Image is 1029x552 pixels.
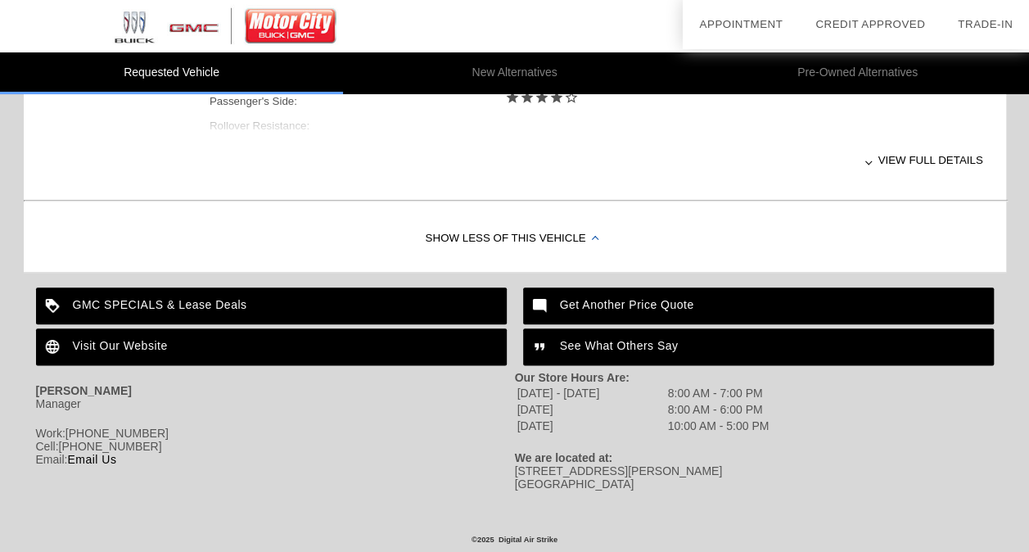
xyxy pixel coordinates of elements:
[36,328,73,365] img: ic_language_white_24dp_2x.png
[515,451,613,464] strong: We are located at:
[523,328,560,365] img: ic_format_quote_white_24dp_2x.png
[36,440,515,453] div: Cell:
[36,328,507,365] a: Visit Our Website
[67,453,116,466] a: Email Us
[36,287,73,324] img: ic_loyalty_white_24dp_2x.png
[686,52,1029,94] li: Pre-Owned Alternatives
[699,18,783,30] a: Appointment
[210,140,983,180] div: View full details
[523,287,994,324] a: Get Another Price Quote
[515,464,994,491] div: [STREET_ADDRESS][PERSON_NAME] [GEOGRAPHIC_DATA]
[667,419,770,433] td: 10:00 AM - 5:00 PM
[517,402,666,417] td: [DATE]
[36,397,515,410] div: Manager
[667,402,770,417] td: 8:00 AM - 6:00 PM
[667,386,770,400] td: 8:00 AM - 7:00 PM
[24,206,1006,272] div: Show Less of this Vehicle
[36,287,507,324] a: GMC SPECIALS & Lease Deals
[36,453,515,466] div: Email:
[59,440,162,453] span: [PHONE_NUMBER]
[36,427,515,440] div: Work:
[523,287,560,324] img: ic_mode_comment_white_24dp_2x.png
[517,386,666,400] td: [DATE] - [DATE]
[815,18,925,30] a: Credit Approved
[343,52,686,94] li: New Alternatives
[65,427,169,440] span: [PHONE_NUMBER]
[517,419,666,433] td: [DATE]
[523,328,994,365] a: See What Others Say
[515,371,630,384] strong: Our Store Hours Are:
[958,18,1013,30] a: Trade-In
[36,384,132,397] strong: [PERSON_NAME]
